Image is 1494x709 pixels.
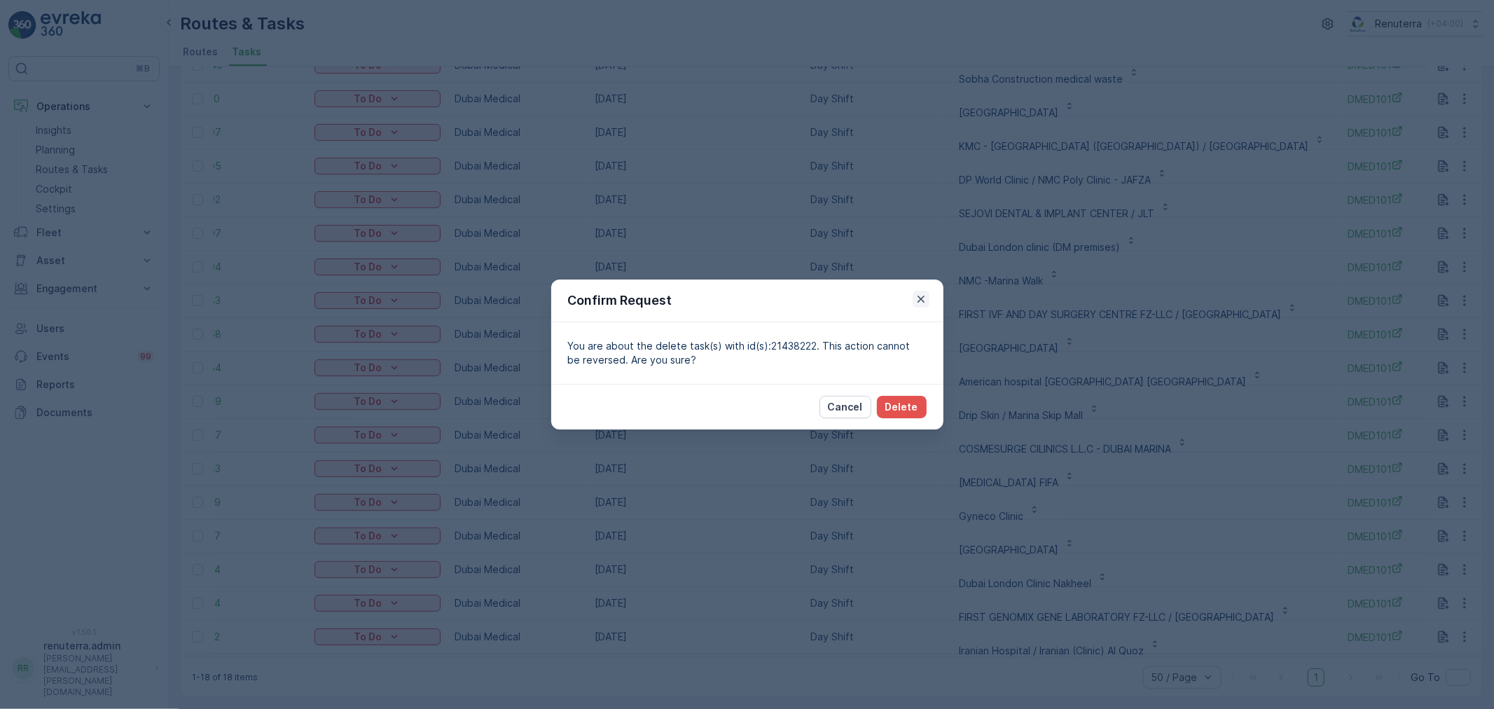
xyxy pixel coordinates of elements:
p: Cancel [828,400,863,414]
button: Delete [877,396,927,418]
p: Confirm Request [568,291,672,310]
button: Cancel [819,396,871,418]
p: Delete [885,400,918,414]
p: You are about the delete task(s) with id(s):21438222. This action cannot be reversed. Are you sure? [568,339,927,367]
